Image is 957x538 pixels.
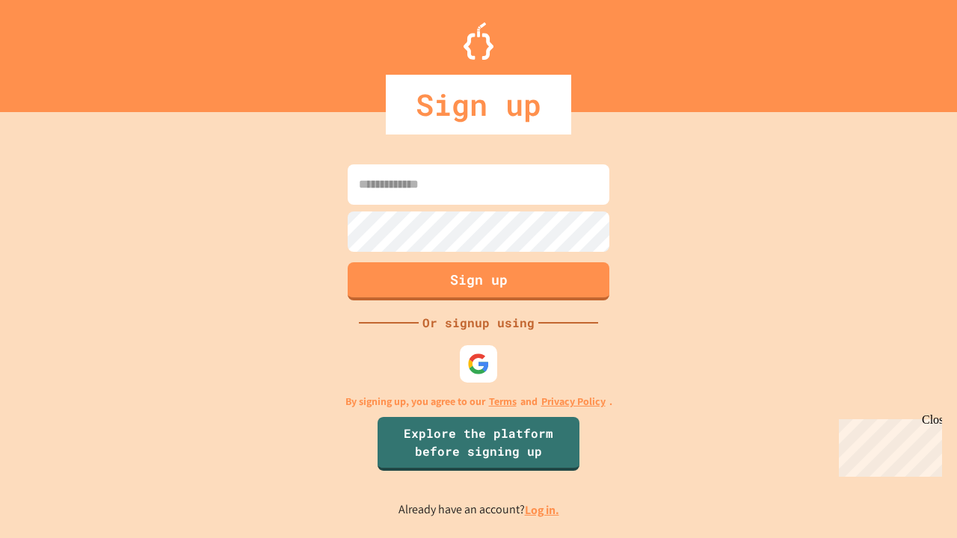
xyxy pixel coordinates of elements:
iframe: chat widget [894,478,942,523]
p: Already have an account? [399,501,559,519]
a: Log in. [525,502,559,518]
div: Sign up [386,75,571,134]
img: google-icon.svg [467,353,490,375]
a: Privacy Policy [541,394,606,409]
img: Logo.svg [464,22,493,60]
div: Chat with us now!Close [6,6,103,95]
p: By signing up, you agree to our and . [345,394,612,409]
button: Sign up [348,262,609,300]
div: Or signup using [419,314,538,332]
iframe: chat widget [833,413,942,477]
a: Terms [489,394,517,409]
a: Explore the platform before signing up [378,417,579,471]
